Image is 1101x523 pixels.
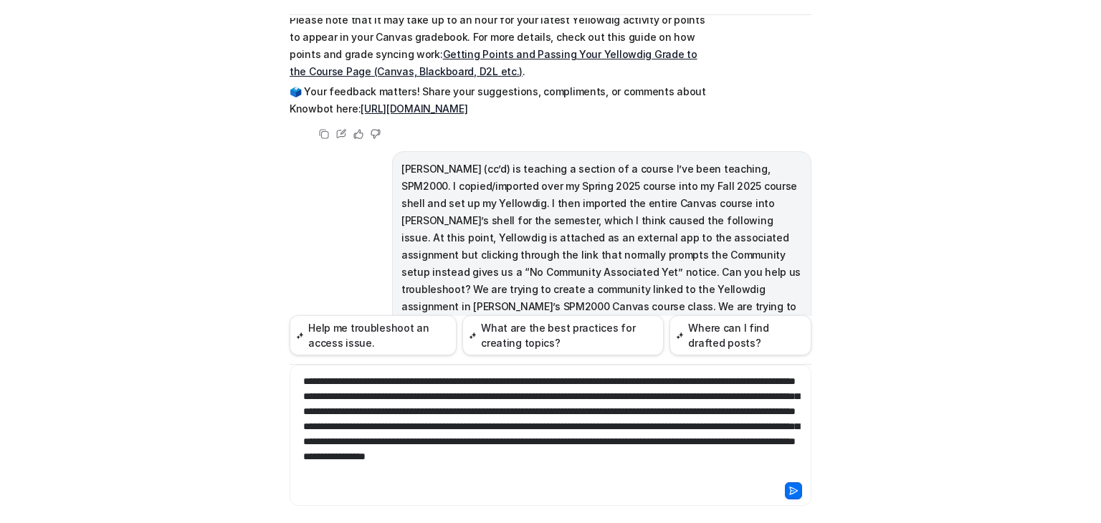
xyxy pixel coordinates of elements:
button: What are the best practices for creating topics? [462,315,664,355]
a: Getting Points and Passing Your Yellowdig Grade to the Course Page (Canvas, Blackboard, D2L etc.) [290,48,697,77]
a: [URL][DOMAIN_NAME] [361,102,467,115]
button: Where can I find drafted posts? [669,315,811,355]
p: [PERSON_NAME] (cc’d) is teaching a section of a course I’ve been teaching, SPM2000. I copied/impo... [401,160,802,350]
button: Help me troubleshoot an access issue. [290,315,457,355]
p: 🗳️ Your feedback matters! Share your suggestions, compliments, or comments about Knowbot here: [290,83,709,117]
